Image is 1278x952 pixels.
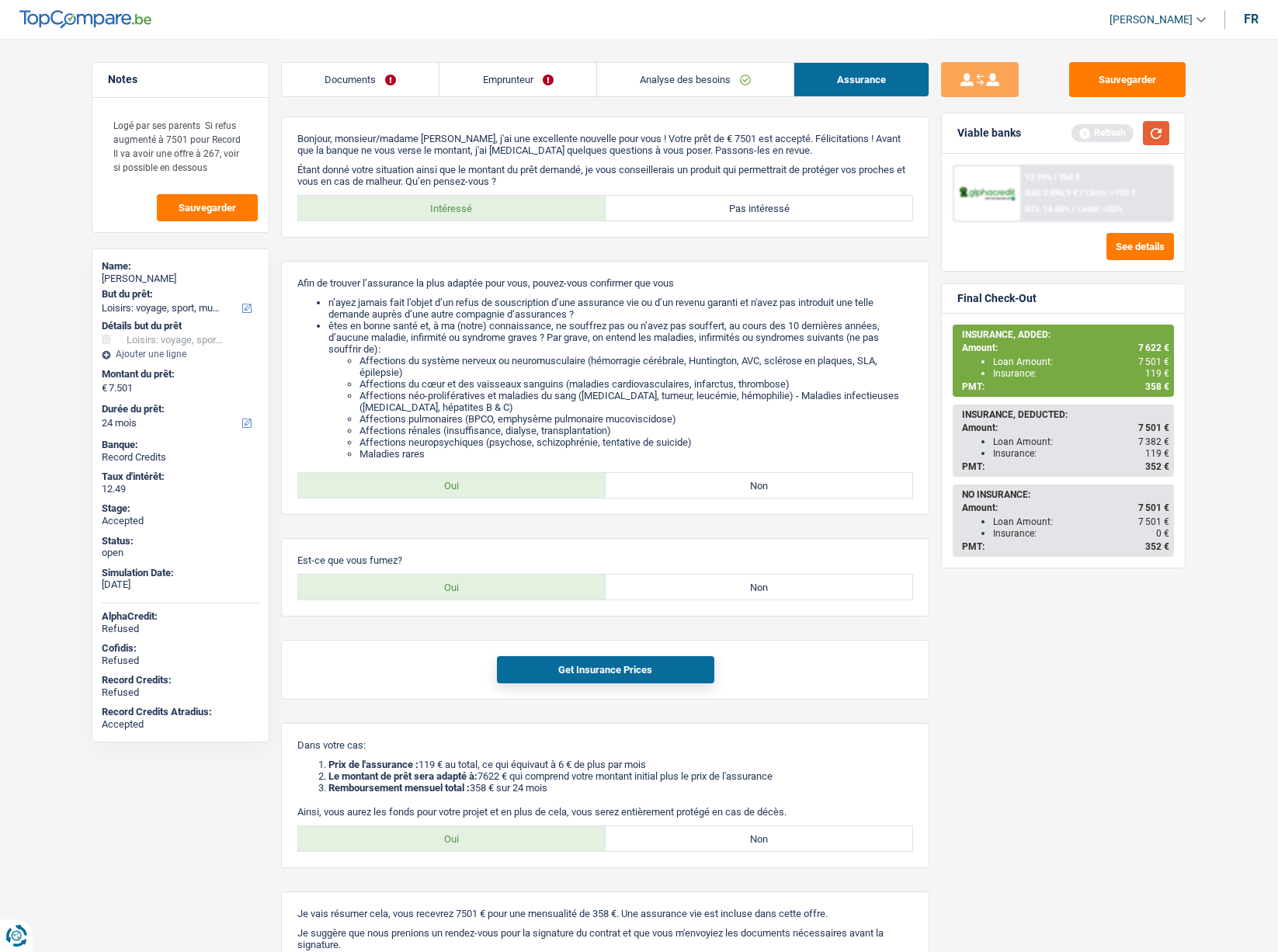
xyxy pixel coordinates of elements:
[1138,342,1169,353] span: 7 622 €
[282,63,439,96] a: Documents
[993,356,1169,367] div: Loan Amount:
[1025,188,1078,198] span: NAI: 2 096,9 €
[962,409,1169,420] div: INSURANCE, DEDUCTED:
[993,516,1169,527] div: Loan Amount:
[1025,172,1080,182] div: 12.99% | 354 €
[359,355,913,378] li: Affections du système nerveux ou neuromusculaire (hémorragie cérébrale, Huntington, AVC, sclérose...
[1138,516,1169,527] span: 7 501 €
[958,185,1016,203] img: AlphaCredit
[1244,12,1259,26] div: fr
[606,473,913,498] label: Non
[1145,381,1169,392] span: 358 €
[439,63,596,96] a: Emprunteur
[993,448,1169,459] div: Insurance:
[1138,502,1169,513] span: 7 501 €
[328,759,418,770] b: Prix de l'assurance :
[1145,541,1169,552] span: 352 €
[606,196,913,221] label: Pas intéressé
[102,471,259,483] div: Taux d'intérêt:
[102,502,259,515] div: Stage:
[1025,204,1070,214] span: DTI: 14.45%
[1069,62,1186,97] button: Sauvegarder
[297,908,913,919] p: Je vais résumer cela, vous recevrez 7501 € pour une mensualité de 358 €. Une assurance vie est in...
[1145,448,1169,459] span: 119 €
[359,378,913,390] li: Affections du cœur et des vaisseaux sanguins (maladies cardiovasculaires, infarctus, thrombose)
[1085,188,1136,198] span: Limit: >750 €
[359,390,913,413] li: Affections néo-prolifératives et maladies du sang ([MEDICAL_DATA], tumeur, leucémie, hémophilie) ...
[102,403,256,415] label: Durée du prêt:
[102,674,259,686] div: Record Credits:
[298,826,606,851] label: Oui
[1080,188,1083,198] span: /
[297,164,913,187] p: Étant donné votre situation ainsi que le montant du prêt demandé, je vous conseillerais un produi...
[102,535,259,547] div: Status:
[1138,436,1169,447] span: 7 382 €
[298,196,606,221] label: Intéressé
[1145,461,1169,472] span: 352 €
[179,203,236,213] span: Sauvegarder
[102,483,259,495] div: 12.49
[1106,233,1174,260] button: See details
[993,436,1169,447] div: Loan Amount:
[297,133,913,156] p: Bonjour, monsieur/madame [PERSON_NAME], j'ai une excellente nouvelle pour vous ! Votre prêt de € ...
[993,368,1169,379] div: Insurance:
[328,782,913,794] li: 358 € sur 24 mois
[328,770,913,782] li: 7622 € qui comprend votre montant initial plus le prix de l'assurance
[102,547,259,559] div: open
[102,655,259,667] div: Refused
[297,806,913,818] p: Ainsi, vous aurez les fonds pour votre projet et en plus de cela, vous serez entièrement protégé ...
[102,288,256,301] label: But du prêt:
[1097,7,1206,33] a: [PERSON_NAME]
[962,541,1169,552] div: PMT:
[102,623,259,635] div: Refused
[1145,368,1169,379] span: 119 €
[298,575,606,599] label: Oui
[102,706,259,718] div: Record Credits Atradius:
[102,382,107,394] span: €
[1138,422,1169,433] span: 7 501 €
[962,502,1169,513] div: Amount:
[794,63,929,96] a: Assurance
[359,425,913,436] li: Affections rénales (insuffisance, dialyse, transplantation)
[102,260,259,273] div: Name:
[497,656,714,683] button: Get Insurance Prices
[993,528,1169,539] div: Insurance:
[102,439,259,451] div: Banque:
[359,413,913,425] li: Affections pulmonaires (BPCO, emphysème pulmonaire mucoviscidose)
[957,127,1021,140] div: Viable banks
[606,826,913,851] label: Non
[962,329,1169,340] div: INSURANCE, ADDED:
[597,63,794,96] a: Analyse des besoins
[102,610,259,623] div: AlphaCredit:
[297,277,913,289] p: Afin de trouver l’assurance la plus adaptée pour vous, pouvez-vous confirmer que vous
[102,273,259,285] div: [PERSON_NAME]
[328,759,913,770] li: 119 € au total, ce qui équivaut à 6 € de plus par mois
[957,292,1037,305] div: Final Check-Out
[102,320,259,332] div: Détails but du prêt
[157,194,258,221] button: Sauvegarder
[1110,13,1193,26] span: [PERSON_NAME]
[962,381,1169,392] div: PMT:
[1078,204,1123,214] span: Limit: <60%
[359,448,913,460] li: Maladies rares
[297,554,913,566] p: Est-ce que vous fumez?
[606,575,913,599] label: Non
[962,461,1169,472] div: PMT:
[962,342,1169,353] div: Amount:
[102,578,259,591] div: [DATE]
[1156,528,1169,539] span: 0 €
[102,349,259,360] div: Ajouter une ligne
[108,73,253,86] h5: Notes
[102,718,259,731] div: Accepted
[102,686,259,699] div: Refused
[297,739,913,751] p: Dans votre cas:
[19,10,151,29] img: TopCompare Logo
[359,436,913,448] li: Affections neuropsychiques (psychose, schizophrénie, tentative de suicide)
[1072,204,1075,214] span: /
[328,297,913,320] li: n’ayez jamais fait l’objet d’un refus de souscription d’une assurance vie ou d’un revenu garanti ...
[297,927,913,950] p: Je suggère que nous prenions un rendez-vous pour la signature du contrat et que vous m'envoyiez l...
[298,473,606,498] label: Oui
[1138,356,1169,367] span: 7 501 €
[102,451,259,464] div: Record Credits
[102,515,259,527] div: Accepted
